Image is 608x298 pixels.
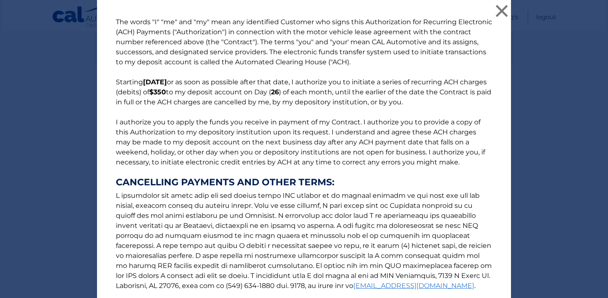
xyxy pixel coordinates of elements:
strong: CANCELLING PAYMENTS AND OTHER TERMS: [116,177,492,187]
b: $350 [149,88,166,96]
b: [DATE] [143,78,167,86]
button: × [493,3,510,19]
b: 26 [271,88,279,96]
a: [EMAIL_ADDRESS][DOMAIN_NAME] [353,282,474,290]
